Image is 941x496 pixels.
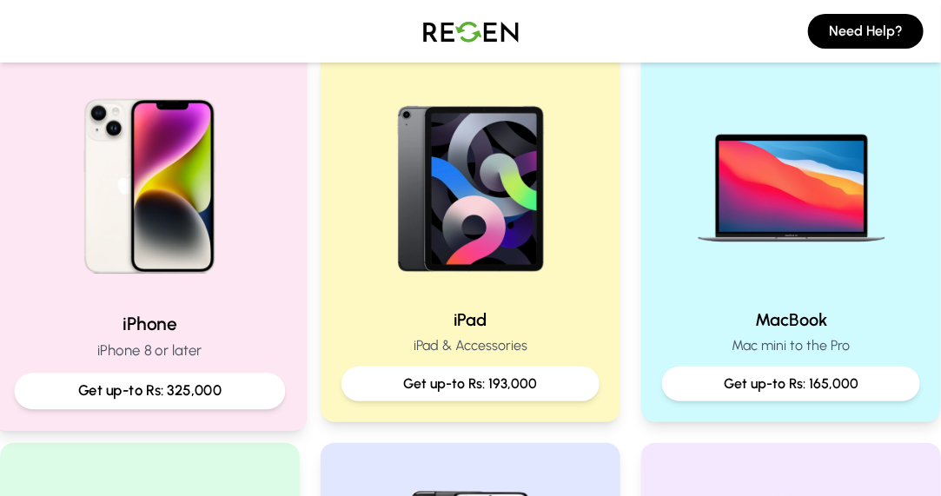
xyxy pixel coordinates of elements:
p: iPad & Accessories [341,335,600,356]
button: Need Help? [808,14,924,49]
h2: iPhone [15,311,286,336]
img: iPhone [33,63,267,297]
img: MacBook [680,71,903,294]
p: iPhone 8 or later [15,341,286,362]
h2: iPad [341,308,600,332]
img: Logo [410,7,532,56]
p: Mac mini to the Pro [662,335,920,356]
h2: MacBook [662,308,920,332]
p: Get up-to Rs: 193,000 [355,374,586,394]
p: Get up-to Rs: 325,000 [29,380,270,402]
p: Get up-to Rs: 165,000 [676,374,906,394]
img: iPad [360,71,582,294]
